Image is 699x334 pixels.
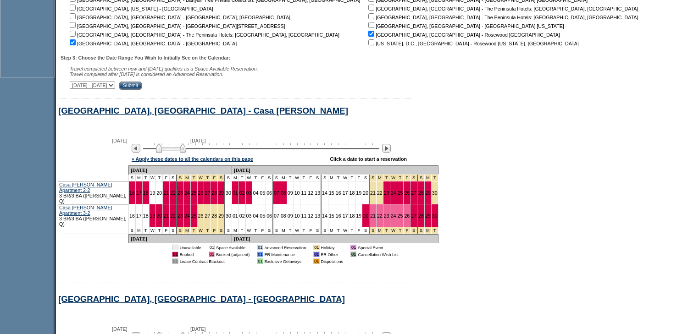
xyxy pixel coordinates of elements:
div: Click a date to start a reservation [330,156,407,162]
td: 01 [172,245,178,250]
td: S [314,227,322,234]
td: M [280,175,287,181]
a: 17 [136,213,142,219]
td: S [266,227,273,234]
a: 28 [418,190,424,196]
a: 20 [156,213,162,219]
a: 14 [322,213,327,219]
td: M [328,175,335,181]
td: Thanksgiving [211,175,218,181]
td: T [300,175,307,181]
a: 27 [411,190,416,196]
td: Booked [180,252,201,257]
td: T [335,227,342,234]
td: 01 [257,252,263,257]
a: 30 [432,213,438,219]
td: S [170,227,177,234]
a: [GEOGRAPHIC_DATA], [GEOGRAPHIC_DATA] - [GEOGRAPHIC_DATA] [58,294,345,304]
a: 07 [274,213,279,219]
td: Holiday [321,245,344,250]
td: 01 [313,258,319,264]
td: Thanksgiving [198,175,205,181]
td: Lease Contract Blackout [180,258,250,264]
a: 30 [432,190,438,196]
td: Advanced Reservation [265,245,306,250]
a: 29 [218,213,224,219]
a: 21 [163,190,169,196]
a: 23 [178,213,183,219]
td: Thanksgiving [204,175,211,181]
a: 10 [294,213,300,219]
a: 19 [356,190,361,196]
td: Thanksgiving [211,227,218,234]
td: 3 BR/3 BA ([PERSON_NAME], Q) [58,204,129,227]
nobr: [GEOGRAPHIC_DATA], [GEOGRAPHIC_DATA] - The Peninsula Hotels: [GEOGRAPHIC_DATA], [GEOGRAPHIC_DATA] [366,6,638,11]
td: T [143,175,150,181]
td: S [225,227,232,234]
td: ER Other [321,252,344,257]
input: Submit [119,82,142,90]
td: Thanksgiving [177,227,184,234]
td: S [273,227,280,234]
td: W [246,175,253,181]
td: M [232,175,239,181]
a: 26 [404,213,410,219]
td: New Year's [425,175,432,181]
td: 01 [172,252,178,257]
a: 06 [266,213,272,219]
a: 13 [315,190,320,196]
td: M [136,227,143,234]
a: 01 [233,190,238,196]
a: 23 [384,190,389,196]
a: 04 [253,213,258,219]
a: 06 [266,190,272,196]
a: 16 [129,190,135,196]
td: T [143,227,150,234]
span: [DATE] [112,326,128,332]
td: W [342,175,349,181]
td: Thanksgiving [184,227,191,234]
td: Christmas [390,227,397,234]
td: [DATE] [232,234,438,243]
a: 26 [198,213,204,219]
a: 27 [205,213,210,219]
a: 18 [143,190,149,196]
a: 25 [191,213,197,219]
a: 22 [377,213,383,219]
a: 12 [308,213,313,219]
a: 19 [150,213,155,219]
a: 18 [349,190,355,196]
td: Christmas [377,175,383,181]
a: 27 [411,213,416,219]
td: W [342,227,349,234]
a: 15 [329,190,334,196]
a: 21 [370,190,376,196]
td: [DATE] [232,165,438,175]
td: S [322,175,328,181]
td: New Year's [418,175,425,181]
a: 11 [301,213,306,219]
td: Cancellation Wish List [358,252,399,257]
td: Thanksgiving [218,227,225,234]
a: 24 [184,213,190,219]
a: 13 [315,213,320,219]
td: Space Available [216,245,250,250]
a: Casa [PERSON_NAME] Apartment 2-2 [59,182,112,193]
td: M [136,175,143,181]
a: 21 [163,213,169,219]
nobr: [GEOGRAPHIC_DATA], [GEOGRAPHIC_DATA] - [GEOGRAPHIC_DATA], [GEOGRAPHIC_DATA] [68,15,290,20]
td: T [349,175,356,181]
td: [DATE] [129,234,232,243]
td: New Year's [425,227,432,234]
td: Booked (adjacent) [216,252,250,257]
td: 01 [350,245,356,250]
td: W [150,227,156,234]
a: 07 [274,190,279,196]
td: M [280,227,287,234]
td: S [129,227,136,234]
a: 01 [233,213,238,219]
td: F [163,175,170,181]
td: New Year's [432,175,438,181]
a: 24 [391,190,396,196]
a: 02 [239,190,245,196]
